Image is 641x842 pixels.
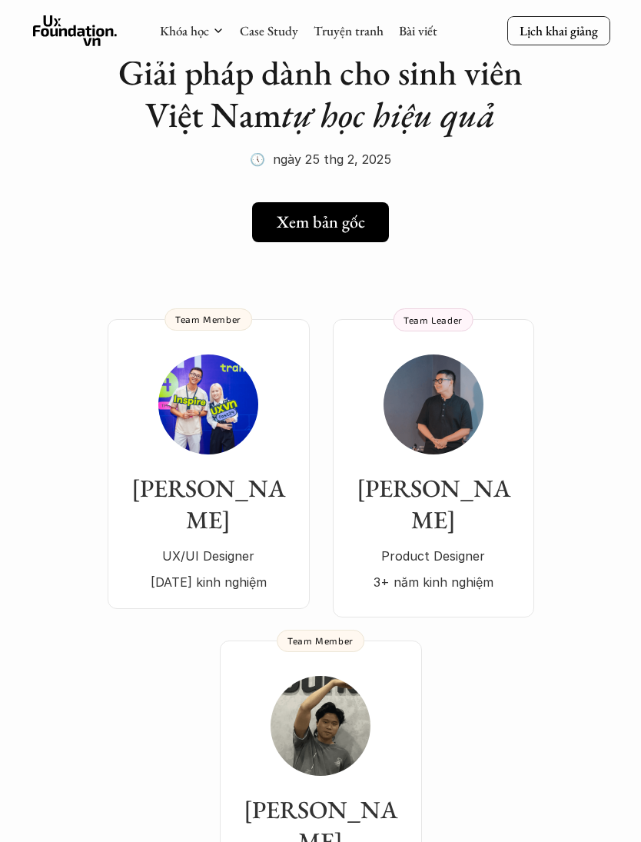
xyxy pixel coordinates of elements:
a: Khóa học [160,22,209,39]
h3: [PERSON_NAME] [123,473,294,537]
h5: Xem bản gốc [277,212,365,232]
a: Truyện tranh [314,22,384,39]
p: Team Member [175,314,241,324]
a: [PERSON_NAME]UX/UI Designer[DATE] kinh nghiệmTeam Member [108,319,310,609]
p: Team Leader [404,315,463,325]
p: Team Member [287,635,354,646]
em: tự học hiệu quả [281,92,495,138]
h3: [PERSON_NAME] [348,473,519,537]
p: 🕔 ngày 25 thg 2, 2025 [250,148,391,171]
a: Bài viết [399,22,437,39]
p: [DATE] kinh nghiệm [123,571,294,594]
p: Product Designer [348,544,519,567]
a: Case Study [240,22,298,39]
a: Lịch khai giảng [507,16,610,45]
a: [PERSON_NAME]Product Designer3+ năm kinh nghiệmTeam Leader [333,319,534,617]
a: Xem bản gốc [252,202,389,242]
h1: Giải pháp dành cho sinh viên Việt Nam [96,52,545,136]
p: UX/UI Designer [123,544,294,567]
p: 3+ năm kinh nghiệm [348,571,519,594]
p: Lịch khai giảng [520,22,598,39]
